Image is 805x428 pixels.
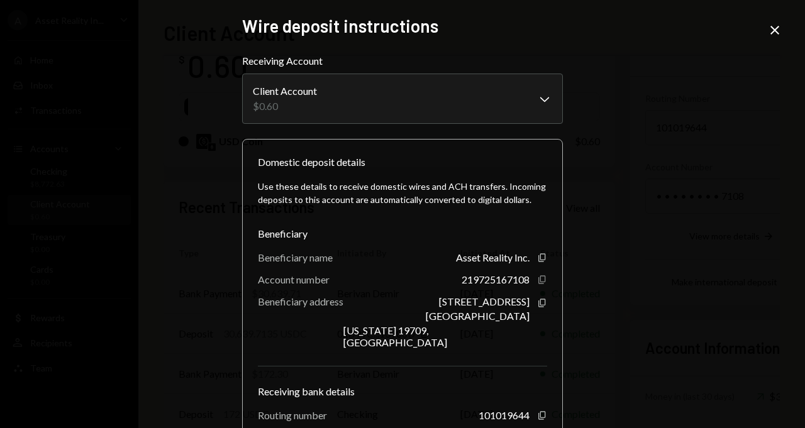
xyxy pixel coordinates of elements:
div: [US_STATE] 19709, [GEOGRAPHIC_DATA] [343,324,530,348]
h2: Wire deposit instructions [242,14,563,38]
div: Beneficiary name [258,251,333,263]
button: Receiving Account [242,74,563,124]
div: 101019644 [479,409,530,421]
div: Account number [258,273,330,285]
div: 219725167108 [462,273,530,285]
div: Routing number [258,409,327,421]
div: Domestic deposit details [258,155,365,170]
div: Use these details to receive domestic wires and ACH transfers. Incoming deposits to this account ... [258,180,547,206]
div: Beneficiary [258,226,547,241]
div: Receiving bank details [258,384,547,399]
div: Asset Reality Inc. [456,251,530,263]
div: [STREET_ADDRESS] [439,295,530,307]
label: Receiving Account [242,53,563,69]
div: Beneficiary address [258,295,343,307]
div: [GEOGRAPHIC_DATA] [426,310,530,322]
